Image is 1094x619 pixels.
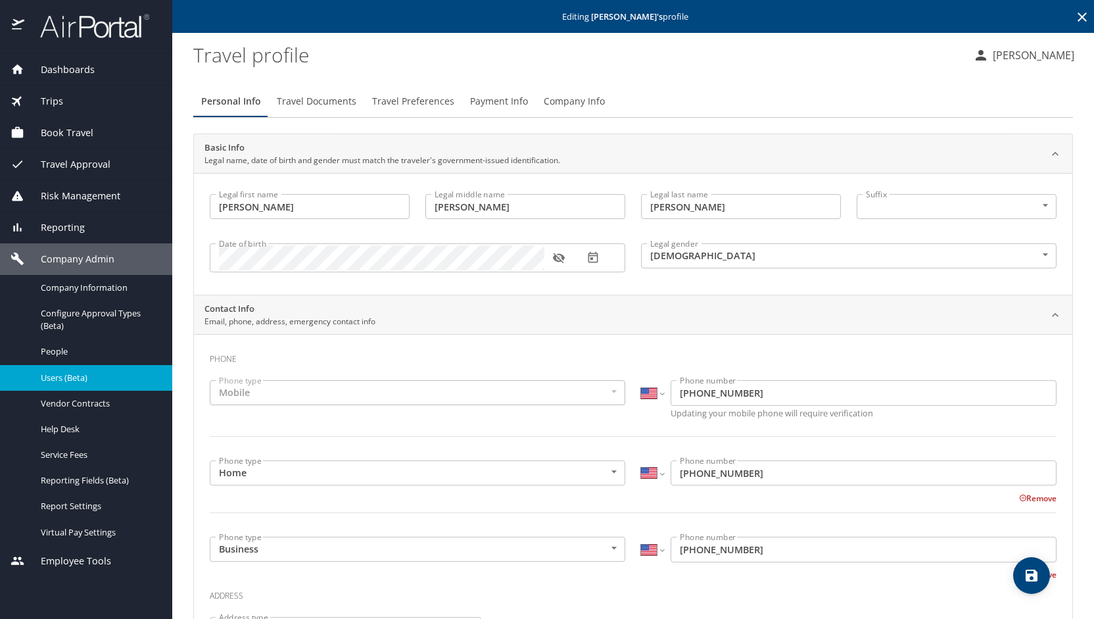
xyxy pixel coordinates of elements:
[26,13,149,39] img: airportal-logo.png
[24,94,63,109] span: Trips
[204,155,560,166] p: Legal name, date of birth and gender must match the traveler's government-issued identification.
[176,12,1090,21] p: Editing profile
[194,295,1072,335] div: Contact InfoEmail, phone, address, emergency contact info
[204,316,375,328] p: Email, phone, address, emergency contact info
[41,449,156,461] span: Service Fees
[544,93,605,110] span: Company Info
[41,526,156,539] span: Virtual Pay Settings
[193,34,963,75] h1: Travel profile
[210,345,1057,367] h3: Phone
[470,93,528,110] span: Payment Info
[41,372,156,384] span: Users (Beta)
[41,474,156,487] span: Reporting Fields (Beta)
[24,62,95,77] span: Dashboards
[1019,493,1057,504] button: Remove
[591,11,663,22] strong: [PERSON_NAME] 's
[41,500,156,512] span: Report Settings
[41,282,156,294] span: Company Information
[12,13,26,39] img: icon-airportal.png
[41,423,156,435] span: Help Desk
[24,554,111,568] span: Employee Tools
[24,252,114,266] span: Company Admin
[204,141,560,155] h2: Basic Info
[1013,557,1050,594] button: save
[41,307,156,332] span: Configure Approval Types (Beta)
[193,86,1073,117] div: Profile
[210,380,625,405] div: Mobile
[989,47,1074,63] p: [PERSON_NAME]
[210,582,1057,604] h3: Address
[24,220,85,235] span: Reporting
[671,409,1057,418] p: Updating your mobile phone will require verification
[194,173,1072,295] div: Basic InfoLegal name, date of birth and gender must match the traveler's government-issued identi...
[204,303,375,316] h2: Contact Info
[41,397,156,410] span: Vendor Contracts
[41,345,156,358] span: People
[857,194,1057,219] div: ​
[968,43,1080,67] button: [PERSON_NAME]
[194,134,1072,174] div: Basic InfoLegal name, date of birth and gender must match the traveler's government-issued identi...
[24,189,120,203] span: Risk Management
[24,157,110,172] span: Travel Approval
[201,93,261,110] span: Personal Info
[210,537,625,562] div: Business
[24,126,93,140] span: Book Travel
[641,243,1057,268] div: [DEMOGRAPHIC_DATA]
[372,93,454,110] span: Travel Preferences
[210,460,625,485] div: Home
[277,93,356,110] span: Travel Documents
